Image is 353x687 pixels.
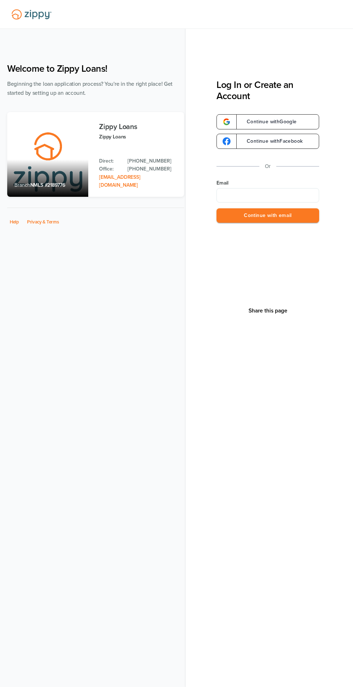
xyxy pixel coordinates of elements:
[7,81,173,96] span: Beginning the loan application process? You're in the right place! Get started by setting up an a...
[99,133,177,141] p: Zippy Loans
[30,182,65,188] span: NMLS #2189776
[216,179,319,187] label: Email
[223,137,231,145] img: google-logo
[216,208,319,223] button: Continue with email
[246,307,290,314] button: Share This Page
[223,118,231,126] img: google-logo
[99,174,140,188] a: Email Address: zippyguide@zippymh.com
[216,188,319,203] input: Email Address
[216,114,319,129] a: google-logoContinue withGoogle
[27,219,59,225] a: Privacy & Terms
[265,162,271,171] p: Or
[7,63,184,74] h1: Welcome to Zippy Loans!
[7,6,56,23] img: Lender Logo
[99,123,177,131] h3: Zippy Loans
[14,182,30,188] span: Branch
[128,157,177,165] a: Direct Phone: 512-975-2947
[99,165,120,173] p: Office:
[10,219,19,225] a: Help
[99,157,120,165] p: Direct:
[216,79,319,102] h3: Log In or Create an Account
[240,119,297,124] span: Continue with Google
[240,139,303,144] span: Continue with Facebook
[128,165,177,173] a: Office Phone: 512-975-2947
[216,134,319,149] a: google-logoContinue withFacebook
